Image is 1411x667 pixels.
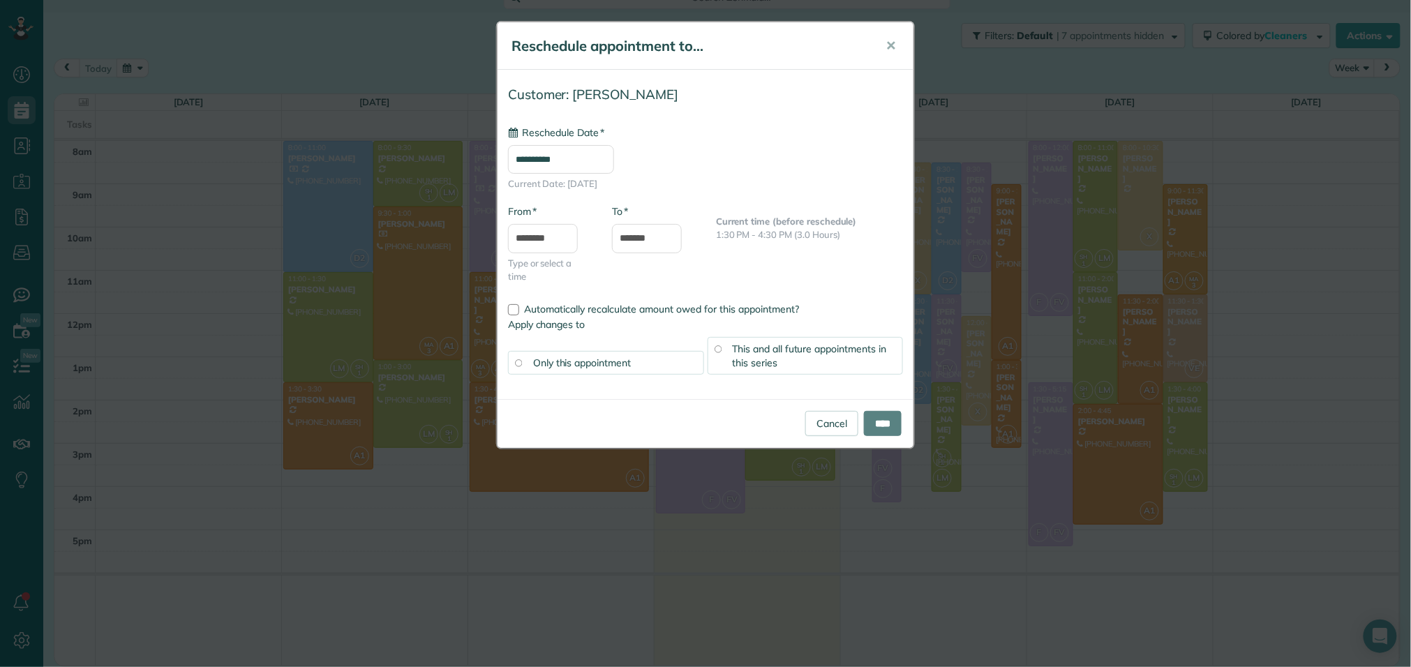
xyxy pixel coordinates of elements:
span: Type or select a time [508,257,591,283]
span: Current Date: [DATE] [508,177,903,190]
b: Current time (before reschedule) [716,216,857,227]
input: This and all future appointments in this series [715,345,722,352]
h5: Reschedule appointment to... [512,36,866,56]
label: Apply changes to [508,317,903,331]
label: To [612,204,628,218]
label: From [508,204,537,218]
p: 1:30 PM - 4:30 PM (3.0 Hours) [716,228,903,241]
label: Reschedule Date [508,126,604,140]
span: Only this appointment [533,357,631,369]
span: Automatically recalculate amount owed for this appointment? [524,303,799,315]
span: ✕ [886,38,896,54]
a: Cancel [805,411,858,436]
input: Only this appointment [515,359,522,366]
span: This and all future appointments in this series [733,343,887,369]
h4: Customer: [PERSON_NAME] [508,87,903,102]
